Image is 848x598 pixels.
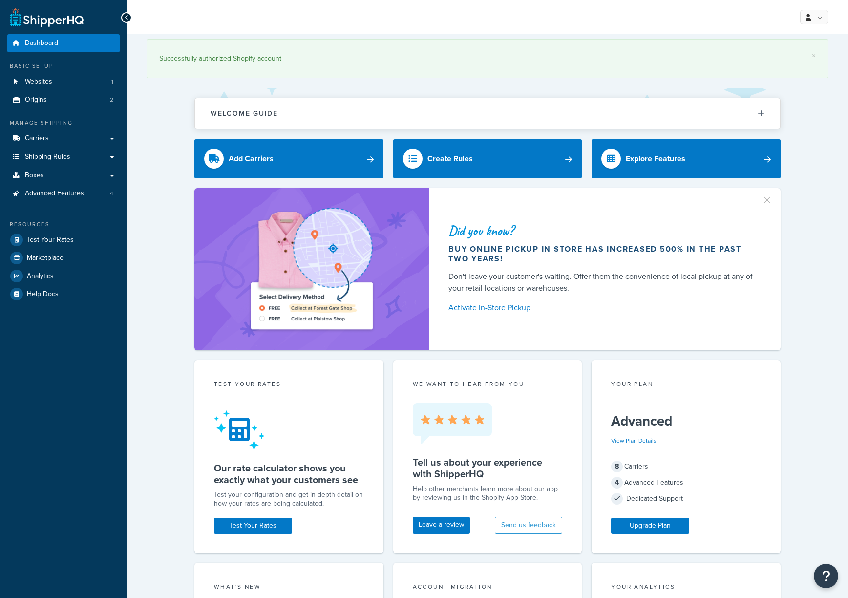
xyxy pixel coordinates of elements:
a: Carriers [7,129,120,148]
div: Successfully authorized Shopify account [159,52,816,65]
div: Test your configuration and get in-depth detail on how your rates are being calculated. [214,491,364,508]
a: Activate In-Store Pickup [448,301,757,315]
a: Create Rules [393,139,582,178]
a: View Plan Details [611,436,657,445]
p: Help other merchants learn more about our app by reviewing us in the Shopify App Store. [413,485,563,502]
a: Leave a review [413,517,470,534]
a: Origins2 [7,91,120,109]
div: Explore Features [626,152,685,166]
a: × [812,52,816,60]
span: Dashboard [25,39,58,47]
div: Test your rates [214,380,364,391]
div: Your Plan [611,380,761,391]
h5: Tell us about your experience with ShipperHQ [413,456,563,480]
div: Don't leave your customer's waiting. Offer them the convenience of local pickup at any of your re... [448,271,757,294]
div: Did you know? [448,224,757,237]
span: Boxes [25,171,44,180]
img: ad-shirt-map-b0359fc47e01cab431d101c4b569394f6a03f54285957d908178d52f29eb9668.png [223,203,400,336]
div: Create Rules [427,152,473,166]
p: we want to hear from you [413,380,563,388]
a: Advanced Features4 [7,185,120,203]
a: Test Your Rates [214,518,292,534]
div: Dedicated Support [611,492,761,506]
li: Websites [7,73,120,91]
h5: Advanced [611,413,761,429]
a: Websites1 [7,73,120,91]
div: Advanced Features [611,476,761,490]
a: Analytics [7,267,120,285]
span: Websites [25,78,52,86]
div: What's New [214,582,364,594]
div: Your Analytics [611,582,761,594]
a: Upgrade Plan [611,518,689,534]
span: Origins [25,96,47,104]
span: 2 [110,96,113,104]
span: Analytics [27,272,54,280]
div: Manage Shipping [7,119,120,127]
span: Test Your Rates [27,236,74,244]
a: Dashboard [7,34,120,52]
a: Boxes [7,167,120,185]
div: Buy online pickup in store has increased 500% in the past two years! [448,244,757,264]
li: Advanced Features [7,185,120,203]
button: Send us feedback [495,517,562,534]
a: Shipping Rules [7,148,120,166]
div: Resources [7,220,120,229]
span: Carriers [25,134,49,143]
div: Basic Setup [7,62,120,70]
a: Marketplace [7,249,120,267]
a: Help Docs [7,285,120,303]
button: Welcome Guide [195,98,780,129]
button: Open Resource Center [814,564,838,588]
span: Advanced Features [25,190,84,198]
a: Explore Features [592,139,781,178]
a: Test Your Rates [7,231,120,249]
span: 8 [611,461,623,472]
span: Marketplace [27,254,64,262]
span: Help Docs [27,290,59,299]
div: Add Carriers [229,152,274,166]
a: Add Carriers [194,139,383,178]
span: 4 [611,477,623,489]
h2: Welcome Guide [211,110,278,117]
span: 1 [111,78,113,86]
div: Account Migration [413,582,563,594]
li: Origins [7,91,120,109]
div: Carriers [611,460,761,473]
span: Shipping Rules [25,153,70,161]
span: 4 [110,190,113,198]
h5: Our rate calculator shows you exactly what your customers see [214,462,364,486]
